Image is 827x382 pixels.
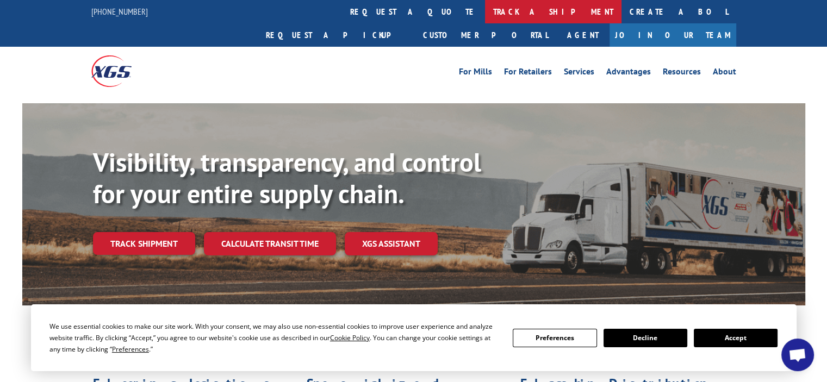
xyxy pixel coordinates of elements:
[258,23,415,47] a: Request a pickup
[606,67,651,79] a: Advantages
[91,6,148,17] a: [PHONE_NUMBER]
[31,304,797,371] div: Cookie Consent Prompt
[610,23,736,47] a: Join Our Team
[112,345,149,354] span: Preferences
[713,67,736,79] a: About
[93,232,195,255] a: Track shipment
[564,67,594,79] a: Services
[93,145,481,210] b: Visibility, transparency, and control for your entire supply chain.
[513,329,596,347] button: Preferences
[345,232,438,255] a: XGS ASSISTANT
[415,23,556,47] a: Customer Portal
[49,321,500,355] div: We use essential cookies to make our site work. With your consent, we may also use non-essential ...
[459,67,492,79] a: For Mills
[330,333,370,342] span: Cookie Policy
[556,23,610,47] a: Agent
[663,67,701,79] a: Resources
[694,329,778,347] button: Accept
[781,339,814,371] div: Open chat
[604,329,687,347] button: Decline
[504,67,552,79] a: For Retailers
[204,232,336,255] a: Calculate transit time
